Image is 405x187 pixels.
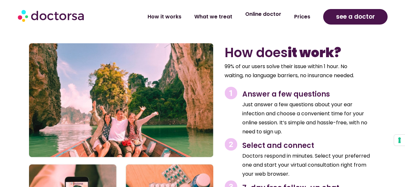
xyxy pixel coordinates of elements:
p: 99% of our users solve their issue within 1 hour. No waiting, no language barriers, no insurance ... [225,62,359,80]
span: Answer a few questions [242,89,330,99]
a: What we treat [188,9,239,24]
button: Your consent preferences for tracking technologies [394,135,405,146]
a: Prices [288,9,317,24]
span: Select and connect [242,140,314,151]
p: Doctors respond in minutes. Select your preferred one and start your virtual consultation right f... [242,151,374,179]
a: How it works [141,9,188,24]
b: it work? [288,44,341,62]
a: Online doctor [239,7,288,22]
span: see a doctor [336,12,375,22]
h2: How does [225,45,374,60]
p: Just answer a few questions about your ear infection and choose a convenient time for your online... [242,100,374,136]
nav: Menu [110,9,317,24]
a: see a doctor [323,9,388,25]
